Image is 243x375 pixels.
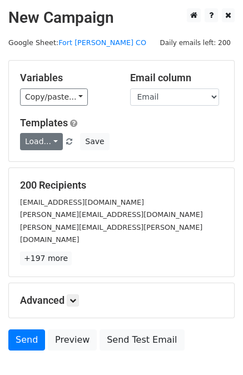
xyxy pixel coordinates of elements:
[8,8,235,27] h2: New Campaign
[58,38,146,47] a: Fort [PERSON_NAME] CO
[20,88,88,106] a: Copy/paste...
[8,329,45,351] a: Send
[20,251,72,265] a: +197 more
[20,133,63,150] a: Load...
[20,210,203,219] small: [PERSON_NAME][EMAIL_ADDRESS][DOMAIN_NAME]
[156,38,235,47] a: Daily emails left: 200
[100,329,184,351] a: Send Test Email
[20,179,223,191] h5: 200 Recipients
[20,294,223,307] h5: Advanced
[130,72,224,84] h5: Email column
[20,198,144,206] small: [EMAIL_ADDRESS][DOMAIN_NAME]
[187,322,243,375] iframe: Chat Widget
[48,329,97,351] a: Preview
[20,72,113,84] h5: Variables
[8,38,146,47] small: Google Sheet:
[20,223,202,244] small: [PERSON_NAME][EMAIL_ADDRESS][PERSON_NAME][DOMAIN_NAME]
[20,117,68,129] a: Templates
[156,37,235,49] span: Daily emails left: 200
[80,133,109,150] button: Save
